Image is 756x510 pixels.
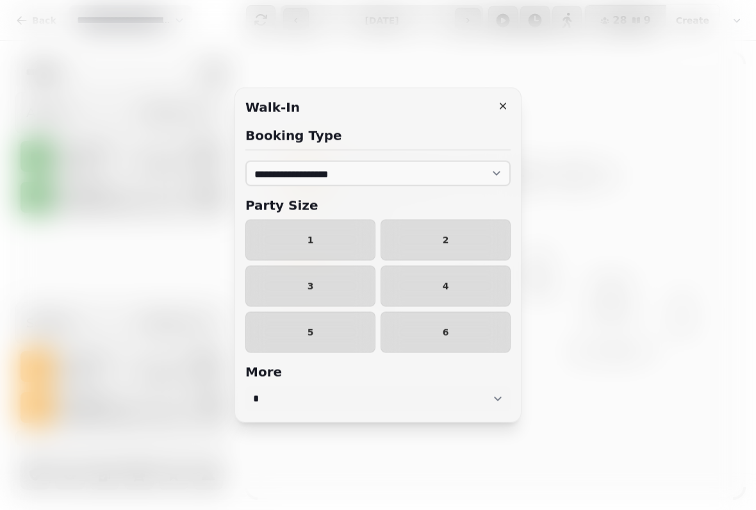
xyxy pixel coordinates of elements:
[245,197,318,215] h2: Party Size
[391,328,500,337] span: 6
[256,236,365,245] span: 1
[256,282,365,291] span: 3
[245,363,491,381] h2: More
[391,282,500,291] span: 4
[256,328,365,337] span: 5
[381,266,511,307] button: 4
[245,220,375,261] button: 1
[245,99,300,117] h2: Walk-in
[245,127,342,145] h2: Booking Type
[245,266,375,307] button: 3
[381,312,511,353] button: 6
[245,312,375,353] button: 5
[381,220,511,261] button: 2
[391,236,500,245] span: 2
